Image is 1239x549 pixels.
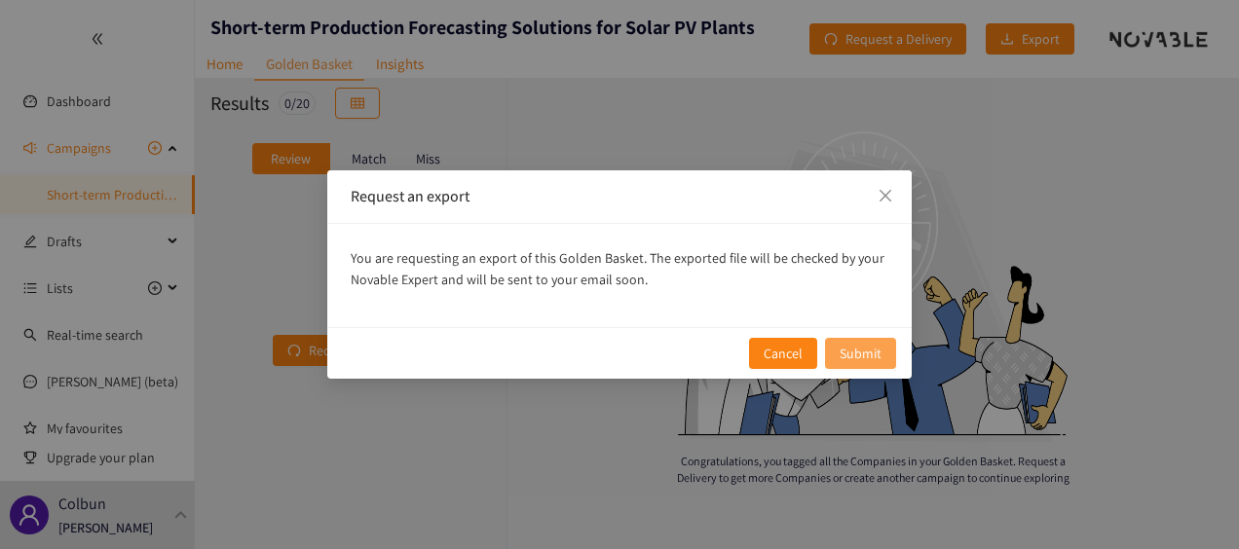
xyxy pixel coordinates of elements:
[825,338,896,369] button: Submit
[840,343,882,364] span: Submit
[351,247,888,290] p: You are requesting an export of this Golden Basket. The exported file will be checked by your Nov...
[921,339,1239,549] div: Widget de chat
[764,343,803,364] span: Cancel
[351,186,888,207] div: Request an export
[859,170,912,223] button: Close
[878,188,893,203] span: close
[921,339,1239,549] iframe: Chat Widget
[749,338,817,369] button: Cancel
